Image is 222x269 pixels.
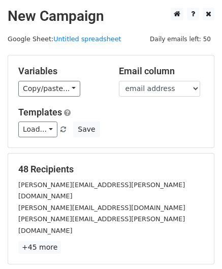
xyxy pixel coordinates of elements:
[18,215,185,234] small: [PERSON_NAME][EMAIL_ADDRESS][PERSON_NAME][DOMAIN_NAME]
[18,181,185,200] small: [PERSON_NAME][EMAIL_ADDRESS][PERSON_NAME][DOMAIN_NAME]
[18,204,185,212] small: [PERSON_NAME][EMAIL_ADDRESS][DOMAIN_NAME]
[18,241,61,254] a: +45 more
[146,35,214,43] a: Daily emails left: 50
[18,107,62,117] a: Templates
[8,8,214,25] h2: New Campaign
[53,35,121,43] a: Untitled spreadsheet
[18,164,204,175] h5: 48 Recipients
[171,220,222,269] iframe: Chat Widget
[8,35,121,43] small: Google Sheet:
[119,66,204,77] h5: Email column
[146,34,214,45] span: Daily emails left: 50
[18,66,104,77] h5: Variables
[18,81,80,97] a: Copy/paste...
[73,122,100,137] button: Save
[18,122,57,137] a: Load...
